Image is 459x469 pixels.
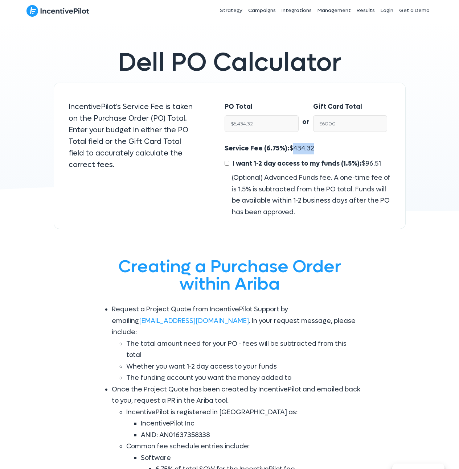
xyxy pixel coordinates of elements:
[293,144,314,153] span: 434.32
[167,1,433,20] nav: Header Menu
[26,5,89,17] img: IncentivePilot
[139,317,249,325] a: [EMAIL_ADDRESS][DOMAIN_NAME]
[225,101,253,113] label: PO Total
[225,143,390,218] div: $
[126,361,362,373] li: Whether you want 1-2 day access to your funds
[313,101,362,113] label: Gift Card Total
[225,172,390,218] div: (Optional) Advanced Funds fee. A one-time fee of is 1.5% is subtracted from the PO total. Funds w...
[225,144,290,153] span: Service Fee (6.75%):
[112,304,362,384] li: Request a Project Quote from IncentivePilot Support by emailing . In your request message, please...
[245,1,279,20] a: Campaigns
[315,1,354,20] a: Management
[225,161,229,166] input: I want 1-2 day access to my funds (1.5%):$96.51
[279,1,315,20] a: Integrations
[69,101,196,171] p: IncentivePilot's Service Fee is taken on the Purchase Order (PO) Total. Enter your budget in eith...
[126,338,362,361] li: The total amount need for your PO - fees will be subtracted from this total
[126,407,362,441] li: IncentivePilot is registered in [GEOGRAPHIC_DATA] as:
[118,46,341,79] span: Dell PO Calculator
[141,418,362,429] li: IncentivePilot Inc
[141,429,362,441] li: ANID: AN01637358338
[378,1,396,20] a: Login
[396,1,433,20] a: Get a Demo
[231,159,381,168] span: $
[365,159,381,168] span: 96.51
[126,372,362,384] li: The funding account you want the money added to
[118,255,341,295] span: Creating a Purchase Order within Ariba
[217,1,245,20] a: Strategy
[233,159,362,168] span: I want 1-2 day access to my funds (1.5%):
[299,101,313,128] div: or
[354,1,378,20] a: Results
